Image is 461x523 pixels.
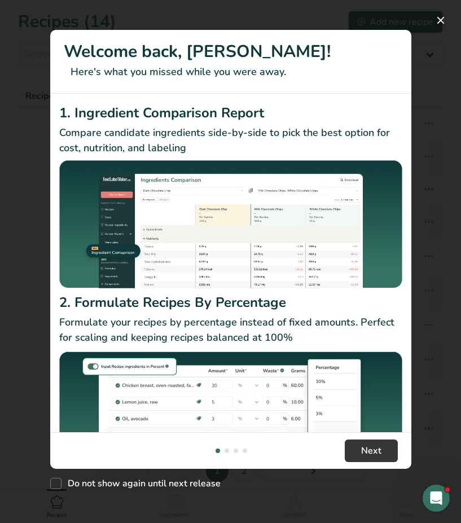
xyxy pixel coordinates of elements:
[59,160,402,288] img: Ingredient Comparison Report
[361,444,381,458] span: Next
[62,478,221,489] span: Do not show again until next release
[345,440,398,462] button: Next
[59,103,402,123] h2: 1. Ingredient Comparison Report
[64,39,398,64] h1: Welcome back, [PERSON_NAME]!
[59,125,402,156] p: Compare candidate ingredients side-by-side to pick the best option for cost, nutrition, and labeling
[64,64,398,80] p: Here's what you missed while you were away.
[59,315,402,345] p: Formulate your recipes by percentage instead of fixed amounts. Perfect for scaling and keeping re...
[59,292,402,313] h2: 2. Formulate Recipes By Percentage
[59,350,402,486] img: Formulate Recipes By Percentage
[423,485,450,512] iframe: Intercom live chat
